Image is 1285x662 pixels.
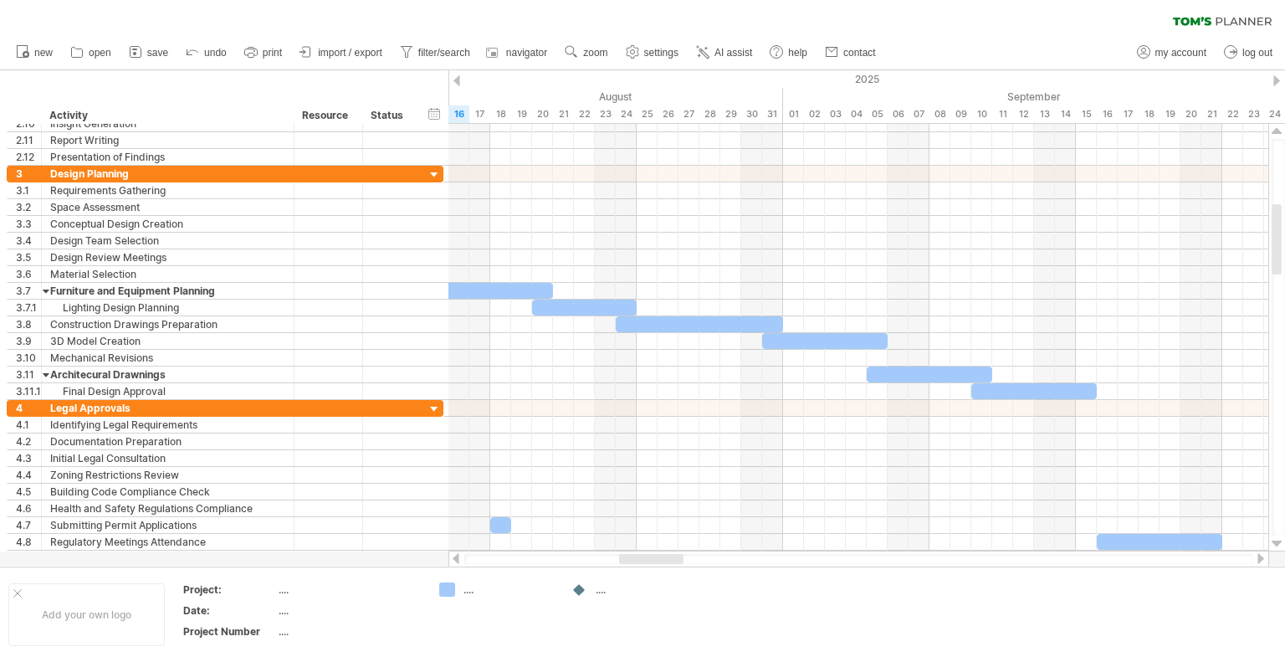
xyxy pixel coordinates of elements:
div: Project Number [183,624,275,639]
div: 4.7 [16,517,41,533]
span: contact [843,47,876,59]
div: Thursday, 4 September 2025 [846,105,867,123]
span: log out [1242,47,1272,59]
a: open [66,42,116,64]
div: Design Planning [50,166,285,182]
div: Friday, 22 August 2025 [574,105,595,123]
a: my account [1133,42,1211,64]
div: Thursday, 11 September 2025 [992,105,1013,123]
div: Initial Legal Consultation [50,450,285,466]
div: Thursday, 21 August 2025 [553,105,574,123]
div: Status [371,107,407,124]
div: Monday, 1 September 2025 [783,105,804,123]
div: Sunday, 17 August 2025 [469,105,490,123]
div: Building Code Compliance Check [50,484,285,500]
div: Monday, 8 September 2025 [929,105,950,123]
span: my account [1155,47,1206,59]
div: 4.4 [16,467,41,483]
div: Tuesday, 23 September 2025 [1243,105,1264,123]
div: 4.8 [16,534,41,550]
div: 3.11 [16,367,41,382]
span: filter/search [418,47,470,59]
span: save [147,47,168,59]
a: help [765,42,812,64]
div: Monday, 22 September 2025 [1222,105,1243,123]
div: Thursday, 18 September 2025 [1139,105,1160,123]
div: Friday, 29 August 2025 [720,105,741,123]
div: Date: [183,603,275,618]
div: Submitting Permit Applications [50,517,285,533]
div: Saturday, 13 September 2025 [1034,105,1055,123]
div: Design Review Meetings [50,249,285,265]
div: Saturday, 16 August 2025 [448,105,469,123]
div: 3.5 [16,249,41,265]
a: import / export [295,42,387,64]
div: .... [463,582,555,597]
span: AI assist [714,47,752,59]
div: Wednesday, 17 September 2025 [1118,105,1139,123]
div: 3.1 [16,182,41,198]
div: 2.11 [16,132,41,148]
span: open [89,47,111,59]
div: Requirements Gathering [50,182,285,198]
div: Lighting Design Planning [50,300,285,316]
div: Mechanical Revisions [50,350,285,366]
span: new [34,47,53,59]
div: Tuesday, 9 September 2025 [950,105,971,123]
div: Activity [49,107,284,124]
div: Sunday, 7 September 2025 [909,105,929,123]
div: 4.9 [16,551,41,567]
a: print [240,42,287,64]
div: Monday, 18 August 2025 [490,105,511,123]
div: 3 [16,166,41,182]
span: settings [644,47,678,59]
div: 4.1 [16,417,41,433]
div: Legal Approvals [50,400,285,416]
a: navigator [484,42,552,64]
a: zoom [561,42,612,64]
div: Property Rights Verification [50,551,285,567]
div: Tuesday, 19 August 2025 [511,105,532,123]
div: 4.6 [16,500,41,516]
div: Sunday, 31 August 2025 [762,105,783,123]
div: Zoning Restrictions Review [50,467,285,483]
div: Design Team Selection [50,233,285,249]
div: Presentation of Findings [50,149,285,165]
div: 3.8 [16,316,41,332]
div: 4.5 [16,484,41,500]
div: Wednesday, 3 September 2025 [825,105,846,123]
span: undo [204,47,227,59]
div: 3.9 [16,333,41,349]
div: 3.2 [16,199,41,215]
div: August 2025 [135,88,783,105]
a: settings [622,42,683,64]
div: Final Design Approval [50,383,285,399]
a: contact [821,42,881,64]
a: undo [182,42,232,64]
div: Architecural Drawnings [50,367,285,382]
div: Sunday, 24 August 2025 [616,105,637,123]
div: 3.11.1 [16,383,41,399]
div: Documentation Preparation [50,434,285,449]
div: Wednesday, 10 September 2025 [971,105,992,123]
div: 3.3 [16,216,41,232]
div: Wednesday, 20 August 2025 [532,105,553,123]
div: Saturday, 20 September 2025 [1180,105,1201,123]
a: save [125,42,173,64]
span: import / export [318,47,382,59]
div: 3.7.1 [16,300,41,316]
div: Monday, 25 August 2025 [637,105,658,123]
div: Wednesday, 27 August 2025 [678,105,699,123]
div: 2.12 [16,149,41,165]
div: .... [279,624,419,639]
div: 3.10 [16,350,41,366]
div: Space Assessment [50,199,285,215]
a: log out [1220,42,1277,64]
div: Furniture and Equipment Planning [50,283,285,299]
span: help [788,47,807,59]
div: Project: [183,582,275,597]
div: Sunday, 21 September 2025 [1201,105,1222,123]
div: Construction Drawings Preparation [50,316,285,332]
a: new [12,42,58,64]
div: Saturday, 30 August 2025 [741,105,762,123]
